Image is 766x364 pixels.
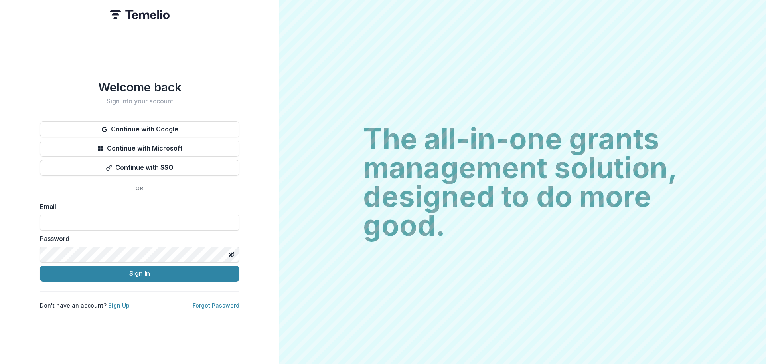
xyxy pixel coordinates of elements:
label: Email [40,202,235,211]
button: Continue with Microsoft [40,141,239,157]
button: Sign In [40,266,239,282]
h2: Sign into your account [40,97,239,105]
p: Don't have an account? [40,301,130,310]
a: Sign Up [108,302,130,309]
label: Password [40,234,235,243]
h1: Welcome back [40,80,239,94]
a: Forgot Password [193,302,239,309]
button: Continue with SSO [40,160,239,176]
img: Temelio [110,10,170,19]
button: Continue with Google [40,121,239,137]
button: Toggle password visibility [225,248,238,261]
